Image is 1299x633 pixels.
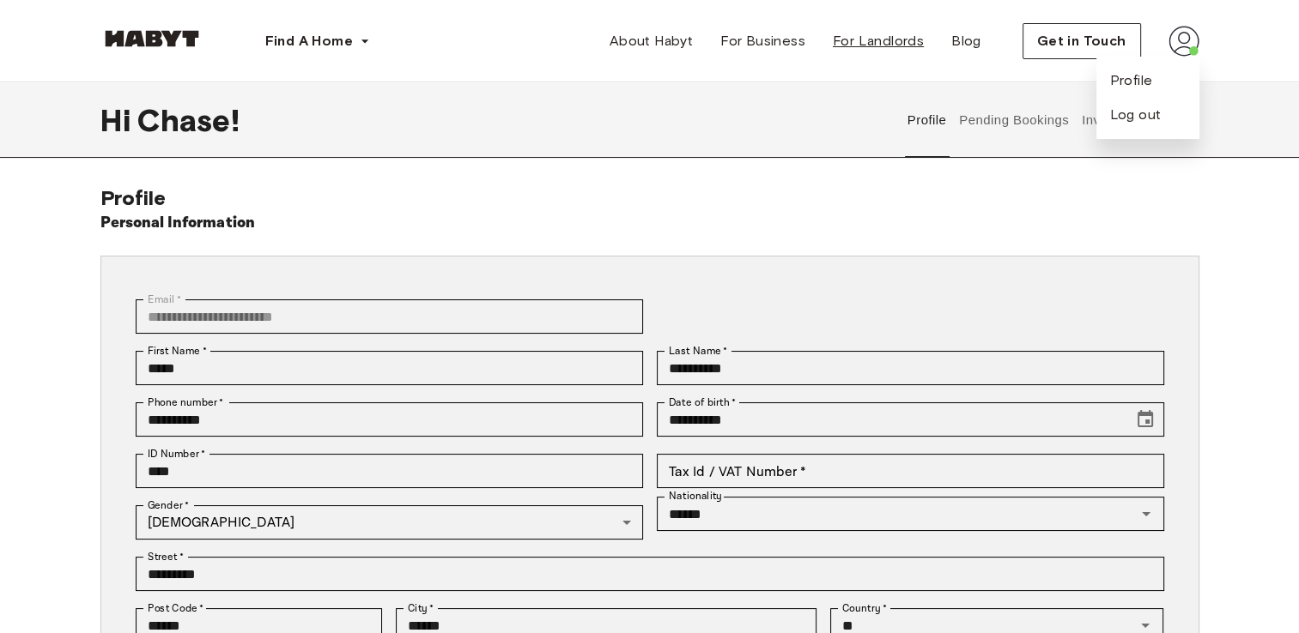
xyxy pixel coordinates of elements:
[1023,23,1141,59] button: Get in Touch
[1134,502,1158,526] button: Open
[610,31,693,51] span: About Habyt
[905,82,949,158] button: Profile
[596,24,707,58] a: About Habyt
[148,600,204,616] label: Post Code
[720,31,805,51] span: For Business
[148,343,207,359] label: First Name
[408,600,434,616] label: City
[148,549,184,564] label: Street
[136,505,643,540] div: [DEMOGRAPHIC_DATA]
[137,102,240,138] span: Chase !
[1110,70,1153,91] a: Profile
[100,211,256,235] h6: Personal Information
[669,489,722,503] label: Nationality
[265,31,353,51] span: Find A Home
[669,343,728,359] label: Last Name
[252,24,384,58] button: Find A Home
[100,102,137,138] span: Hi
[1168,26,1199,57] img: avatar
[1037,31,1126,51] span: Get in Touch
[833,31,924,51] span: For Landlords
[951,31,981,51] span: Blog
[707,24,819,58] a: For Business
[957,82,1071,158] button: Pending Bookings
[819,24,938,58] a: For Landlords
[148,292,181,307] label: Email
[1128,402,1162,437] button: Choose date, selected date is Dec 9, 1988
[1110,105,1162,125] button: Log out
[100,30,203,47] img: Habyt
[901,82,1199,158] div: user profile tabs
[842,600,887,616] label: Country
[148,446,205,461] label: ID Number
[148,497,189,513] label: Gender
[100,185,167,210] span: Profile
[148,395,224,410] label: Phone number
[938,24,995,58] a: Blog
[1079,82,1133,158] button: Invoices
[669,395,736,410] label: Date of birth
[136,299,643,334] div: You can't change your email address at the moment. Please reach out to customer support in case y...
